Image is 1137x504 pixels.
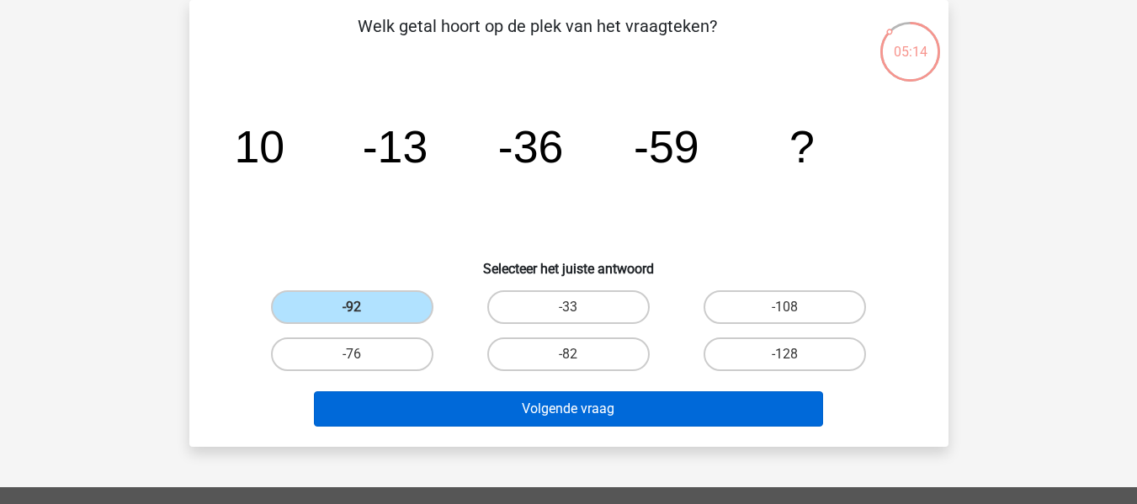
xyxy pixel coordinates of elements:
label: -108 [704,290,866,324]
tspan: -36 [497,121,563,172]
h6: Selecteer het juiste antwoord [216,247,922,277]
div: 05:14 [879,20,942,62]
label: -76 [271,337,433,371]
tspan: -59 [634,121,699,172]
label: -33 [487,290,650,324]
tspan: -13 [362,121,428,172]
label: -92 [271,290,433,324]
tspan: ? [789,121,815,172]
label: -128 [704,337,866,371]
label: -82 [487,337,650,371]
button: Volgende vraag [314,391,823,427]
tspan: 10 [234,121,284,172]
p: Welk getal hoort op de plek van het vraagteken? [216,13,858,64]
